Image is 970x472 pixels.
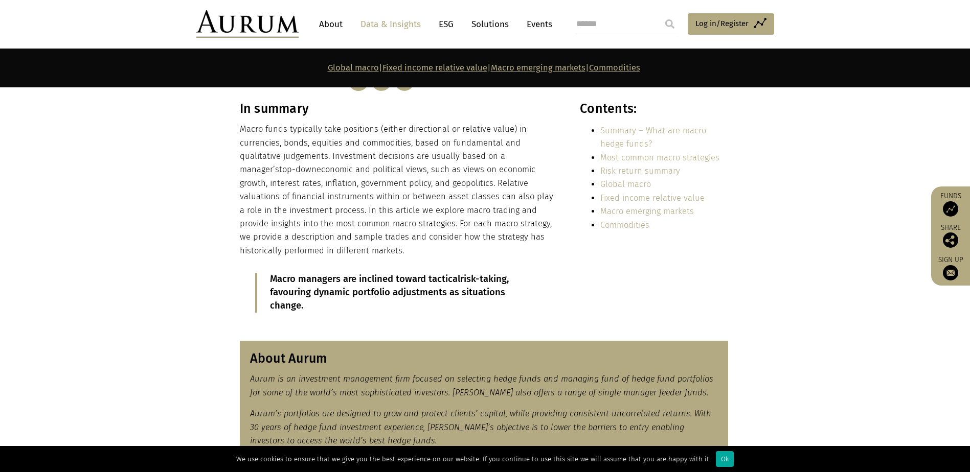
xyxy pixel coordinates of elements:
a: Fixed income relative value [600,193,705,203]
div: Share [936,224,965,248]
p: Macro funds typically take positions (either directional or relative value) in currencies, bonds,... [240,123,558,257]
em: Aurum is an investment management firm focused on selecting hedge funds and managing fund of hedg... [250,374,713,397]
a: Commodities [589,63,640,73]
img: Sign up to our newsletter [943,265,958,280]
img: Share this post [943,232,958,248]
a: Funds [936,192,965,217]
a: Log in/Register [688,13,774,35]
input: Submit [660,14,680,34]
a: Sign up [936,255,965,280]
img: Aurum [196,10,299,38]
a: Macro emerging markets [600,206,694,216]
a: Global macro [600,179,651,189]
a: Commodities [600,220,649,230]
span: top-down [279,164,317,174]
a: ESG [434,15,459,34]
a: Events [522,15,552,34]
img: Access Funds [943,201,958,217]
a: Fixed income relative value [382,63,487,73]
p: Macro managers are inclined toward tactical , favouring dynamic portfolio adjustments as situatio... [270,273,530,313]
em: Aurum’s portfolios are designed to grow and protect clients’ capital, while providing consistent ... [250,409,711,445]
a: Most common macro strategies [600,153,719,162]
a: Global macro [328,63,379,73]
strong: | | | [328,63,640,73]
div: Ok [716,451,734,467]
a: About [314,15,348,34]
a: Summary – What are macro hedge funds? [600,126,706,149]
a: Macro emerging markets [491,63,585,73]
span: Log in/Register [695,17,749,30]
a: Solutions [466,15,514,34]
h3: In summary [240,101,558,116]
span: risk-taking [460,273,507,285]
h3: Contents: [580,101,728,116]
a: Data & Insights [355,15,426,34]
h3: About Aurum [250,351,718,366]
a: Risk return summary [600,166,680,176]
